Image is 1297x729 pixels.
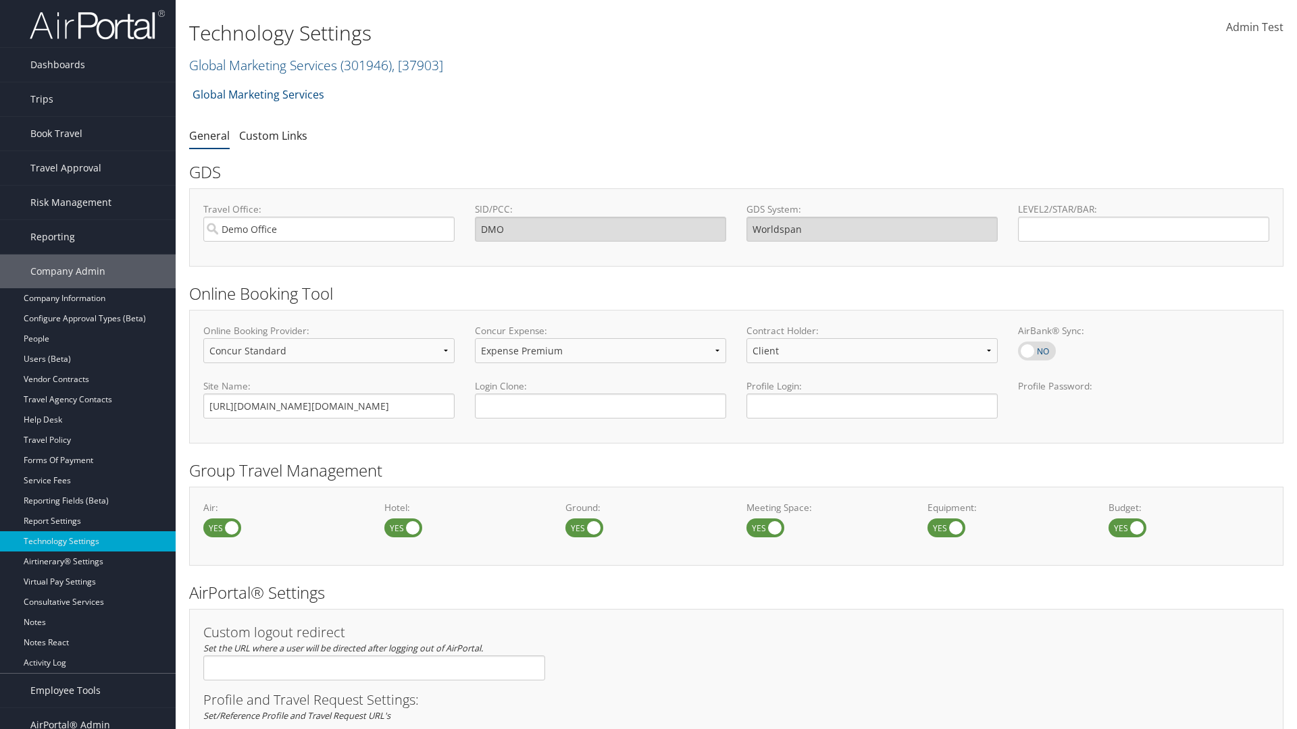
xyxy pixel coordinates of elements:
[392,56,443,74] span: , [ 37903 ]
[340,56,392,74] span: ( 301946 )
[746,394,998,418] input: Profile Login:
[1109,501,1269,514] label: Budget:
[30,674,101,707] span: Employee Tools
[1226,20,1283,34] span: Admin Test
[203,501,364,514] label: Air:
[30,254,105,288] span: Company Admin
[30,220,75,254] span: Reporting
[189,19,919,47] h1: Technology Settings
[384,501,545,514] label: Hotel:
[1018,324,1269,337] label: AirBank® Sync:
[193,81,324,108] a: Global Marketing Services
[239,128,307,143] a: Custom Links
[1226,7,1283,49] a: Admin Test
[189,282,1283,305] h2: Online Booking Tool
[746,379,998,418] label: Profile Login:
[30,9,165,40] img: airportal-logo.png
[203,626,545,639] h3: Custom logout redirect
[30,186,111,219] span: Risk Management
[189,459,1283,482] h2: Group Travel Management
[746,501,907,514] label: Meeting Space:
[189,161,1273,184] h2: GDS
[30,117,82,151] span: Book Travel
[203,709,390,722] em: Set/Reference Profile and Travel Request URL's
[30,151,101,185] span: Travel Approval
[203,693,1269,707] h3: Profile and Travel Request Settings:
[1018,342,1056,360] label: AirBank® Sync
[189,56,443,74] a: Global Marketing Services
[475,202,726,216] label: SID/PCC:
[927,501,1088,514] label: Equipment:
[1018,379,1269,418] label: Profile Password:
[189,128,230,143] a: General
[30,48,85,82] span: Dashboards
[475,379,726,393] label: Login Clone:
[189,581,1283,604] h2: AirPortal® Settings
[203,324,455,337] label: Online Booking Provider:
[565,501,726,514] label: Ground:
[203,379,455,393] label: Site Name:
[203,202,455,216] label: Travel Office:
[1018,202,1269,216] label: LEVEL2/STAR/BAR:
[475,324,726,337] label: Concur Expense:
[30,82,53,116] span: Trips
[203,642,483,654] em: Set the URL where a user will be directed after logging out of AirPortal.
[746,324,998,337] label: Contract Holder:
[746,202,998,216] label: GDS System:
